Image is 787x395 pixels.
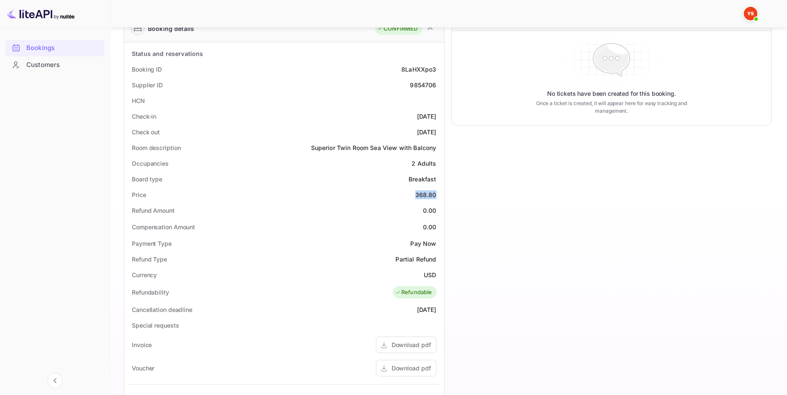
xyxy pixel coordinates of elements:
a: Bookings [5,40,105,56]
div: Supplier ID [132,81,163,89]
div: Price [132,190,146,199]
div: Download pdf [392,340,431,349]
div: Breakfast [409,175,436,184]
div: 0.00 [423,223,437,231]
div: Payment Type [132,239,172,248]
p: Once a ticket is created, it will appear here for easy tracking and management. [526,100,698,115]
div: [DATE] [417,128,437,136]
div: Download pdf [392,364,431,373]
img: Yandex Support [744,7,757,20]
div: Check out [132,128,160,136]
p: No tickets have been created for this booking. [547,89,676,98]
div: Special requests [132,321,179,330]
a: Customers [5,57,105,72]
div: Compensation Amount [132,223,195,231]
div: [DATE] [417,305,437,314]
div: CONFIRMED [377,25,417,33]
div: HCN [132,96,145,105]
div: 8LaHXXpo3 [401,65,436,74]
div: Voucher [132,364,154,373]
div: Board type [132,175,162,184]
div: Cancellation deadline [132,305,192,314]
img: LiteAPI logo [7,7,75,20]
div: Bookings [26,43,100,53]
div: Customers [26,60,100,70]
div: Superior Twin Room Sea View with Balcony [311,143,437,152]
div: Invoice [132,340,152,349]
div: Booking ID [132,65,162,74]
div: 2 Adults [412,159,436,168]
div: Refund Amount [132,206,175,215]
div: 368.80 [415,190,437,199]
div: 9854706 [410,81,436,89]
div: [DATE] [417,112,437,121]
button: Collapse navigation [47,373,63,388]
div: Currency [132,270,157,279]
div: Status and reservations [132,49,203,58]
div: Partial Refund [395,255,436,264]
div: Refundable [395,288,432,297]
div: Refund Type [132,255,167,264]
div: Booking details [148,24,194,33]
div: Refundability [132,288,169,297]
div: Pay Now [410,239,436,248]
div: USD [424,270,436,279]
div: Check-in [132,112,156,121]
div: Room description [132,143,181,152]
div: Occupancies [132,159,169,168]
div: 0.00 [423,206,437,215]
